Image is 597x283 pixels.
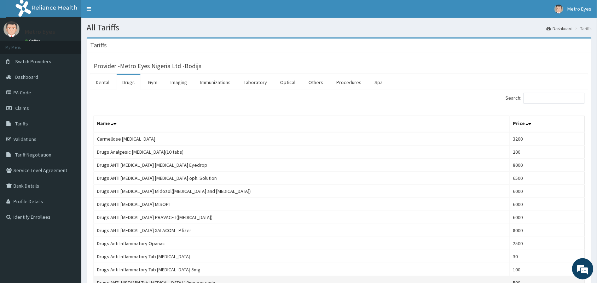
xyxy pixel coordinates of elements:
[94,250,510,263] td: Drugs Anti Inflammatory Tab [MEDICAL_DATA]
[510,198,585,211] td: 6000
[510,185,585,198] td: 6000
[574,25,592,31] li: Tariffs
[510,116,585,132] th: Price
[94,159,510,172] td: Drugs ANTI [MEDICAL_DATA] [MEDICAL_DATA] Eyedrop
[238,75,273,90] a: Laboratory
[90,42,107,48] h3: Tariffs
[524,93,585,104] input: Search:
[15,58,51,65] span: Switch Providers
[331,75,367,90] a: Procedures
[15,152,51,158] span: Tariff Negotiation
[510,263,585,276] td: 100
[547,25,573,31] a: Dashboard
[15,120,28,127] span: Tariffs
[195,75,236,90] a: Immunizations
[94,132,510,146] td: Carmellose [MEDICAL_DATA]
[94,63,202,69] h3: Provider - Metro Eyes Nigeria Ltd -Bodija
[94,237,510,250] td: Drugs Anti Inflammatory Opanac
[510,211,585,224] td: 6000
[25,39,42,43] a: Online
[15,105,29,111] span: Claims
[94,185,510,198] td: Drugs ANTI [MEDICAL_DATA] Midozol([MEDICAL_DATA] and [MEDICAL_DATA])
[510,132,585,146] td: 3200
[116,4,133,20] div: Minimize live chat window
[274,75,301,90] a: Optical
[510,237,585,250] td: 2500
[94,263,510,276] td: Drugs Anti Inflammatory Tab [MEDICAL_DATA] 5mg
[41,89,98,160] span: We're online!
[94,116,510,132] th: Name
[303,75,329,90] a: Others
[37,40,119,49] div: Chat with us now
[25,29,55,35] p: Metro Eyes
[94,146,510,159] td: Drugs Analgesic [MEDICAL_DATA](10 tabs)
[90,75,115,90] a: Dental
[15,74,38,80] span: Dashboard
[94,172,510,185] td: Drugs ANTI [MEDICAL_DATA] [MEDICAL_DATA] oph. Solution
[142,75,163,90] a: Gym
[568,6,592,12] span: Metro Eyes
[510,159,585,172] td: 8000
[87,23,592,32] h1: All Tariffs
[13,35,29,53] img: d_794563401_company_1708531726252_794563401
[369,75,388,90] a: Spa
[94,224,510,237] td: Drugs ANTI [MEDICAL_DATA] XALACOM - Pfizer
[117,75,140,90] a: Drugs
[94,198,510,211] td: Drugs ANTI [MEDICAL_DATA] MISOPT
[555,5,563,13] img: User Image
[510,146,585,159] td: 200
[510,172,585,185] td: 6500
[4,21,19,37] img: User Image
[165,75,193,90] a: Imaging
[510,250,585,263] td: 30
[4,193,135,218] textarea: Type your message and hit 'Enter'
[94,211,510,224] td: Drugs ANTI [MEDICAL_DATA] PRAVACET([MEDICAL_DATA])
[506,93,585,104] label: Search:
[510,224,585,237] td: 8000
